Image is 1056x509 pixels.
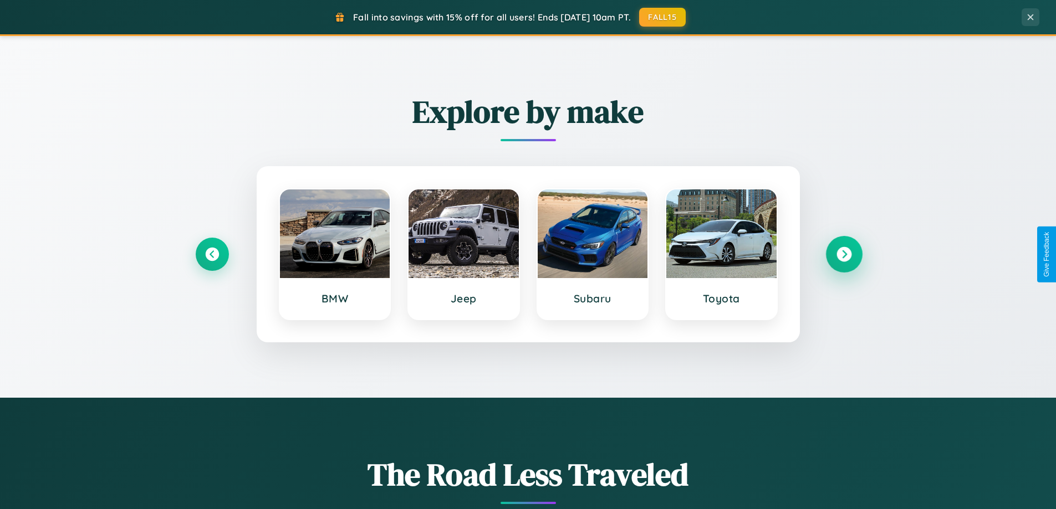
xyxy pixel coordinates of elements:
[196,90,861,133] h2: Explore by make
[420,292,508,305] h3: Jeep
[1043,232,1050,277] div: Give Feedback
[196,453,861,496] h1: The Road Less Traveled
[353,12,631,23] span: Fall into savings with 15% off for all users! Ends [DATE] 10am PT.
[677,292,766,305] h3: Toyota
[291,292,379,305] h3: BMW
[549,292,637,305] h3: Subaru
[639,8,686,27] button: FALL15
